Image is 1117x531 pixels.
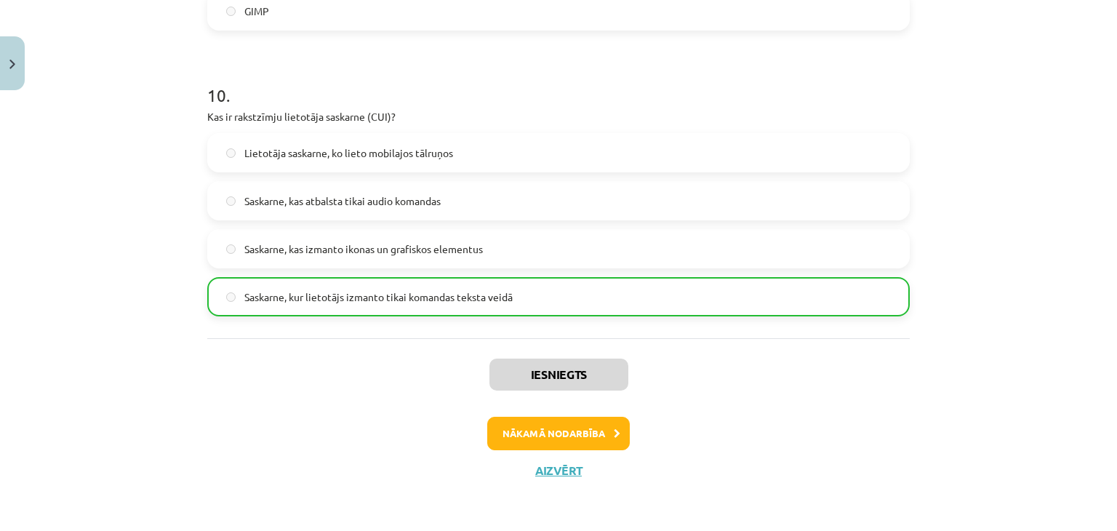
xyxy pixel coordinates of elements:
[226,148,236,158] input: Lietotāja saskarne, ko lieto mobilajos tālruņos
[487,417,630,450] button: Nākamā nodarbība
[226,7,236,16] input: GIMP
[489,359,628,391] button: Iesniegts
[226,292,236,302] input: Saskarne, kur lietotājs izmanto tikai komandas teksta veidā
[244,4,269,19] span: GIMP
[9,60,15,69] img: icon-close-lesson-0947bae3869378f0d4975bcd49f059093ad1ed9edebbc8119c70593378902aed.svg
[226,244,236,254] input: Saskarne, kas izmanto ikonas un grafiskos elementus
[244,241,483,257] span: Saskarne, kas izmanto ikonas un grafiskos elementus
[531,463,586,478] button: Aizvērt
[226,196,236,206] input: Saskarne, kas atbalsta tikai audio komandas
[207,109,910,124] p: Kas ir rakstzīmju lietotāja saskarne (CUI)?
[244,193,441,209] span: Saskarne, kas atbalsta tikai audio komandas
[244,145,453,161] span: Lietotāja saskarne, ko lieto mobilajos tālruņos
[207,60,910,105] h1: 10 .
[244,290,513,305] span: Saskarne, kur lietotājs izmanto tikai komandas teksta veidā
